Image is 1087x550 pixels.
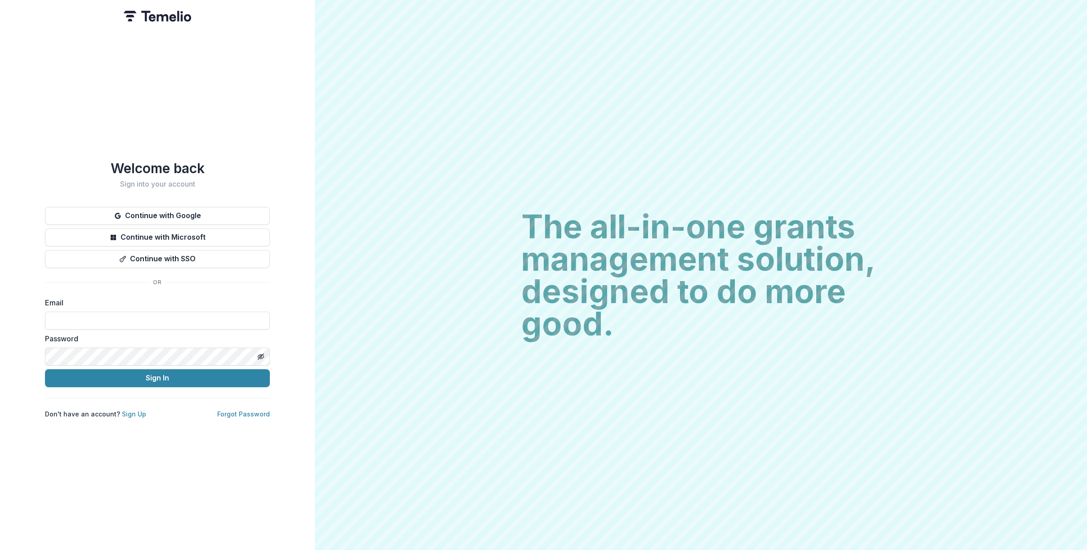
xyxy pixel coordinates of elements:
img: Temelio [124,11,191,22]
button: Toggle password visibility [254,349,268,364]
label: Password [45,333,264,344]
button: Continue with Microsoft [45,228,270,246]
button: Continue with Google [45,207,270,225]
button: Continue with SSO [45,250,270,268]
a: Sign Up [122,410,146,418]
p: Don't have an account? [45,409,146,419]
button: Sign In [45,369,270,387]
h1: Welcome back [45,160,270,176]
a: Forgot Password [217,410,270,418]
h2: Sign into your account [45,180,270,188]
label: Email [45,297,264,308]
